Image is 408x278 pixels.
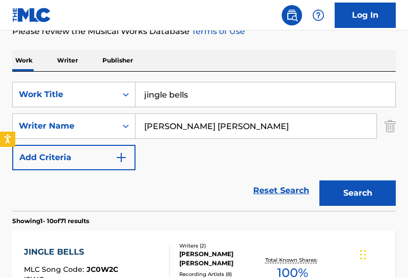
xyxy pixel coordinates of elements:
[99,50,136,71] p: Publisher
[12,217,89,226] p: Showing 1 - 10 of 71 results
[189,26,245,36] a: Terms of Use
[12,82,396,211] form: Search Form
[265,256,320,264] p: Total Known Shares:
[12,8,51,22] img: MLC Logo
[179,242,261,250] div: Writers ( 2 )
[360,239,366,270] div: Drag
[19,120,111,132] div: Writer Name
[12,25,396,38] p: Please review the Musical Works Database
[19,88,111,101] div: Work Title
[385,113,396,139] img: Delete Criterion
[24,265,87,274] span: MLC Song Code :
[286,9,298,21] img: search
[12,145,135,170] button: Add Criteria
[282,5,302,25] a: Public Search
[335,3,396,28] a: Log In
[87,265,118,274] span: JC0W2C
[319,180,396,206] button: Search
[54,50,81,71] p: Writer
[24,246,118,258] div: JINGLE BELLS
[357,229,408,278] iframe: Chat Widget
[248,179,314,202] a: Reset Search
[179,250,261,268] div: [PERSON_NAME] [PERSON_NAME]
[12,50,36,71] p: Work
[308,5,329,25] div: Help
[115,151,127,164] img: 9d2ae6d4665cec9f34b9.svg
[312,9,324,21] img: help
[179,270,261,278] div: Recording Artists ( 8 )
